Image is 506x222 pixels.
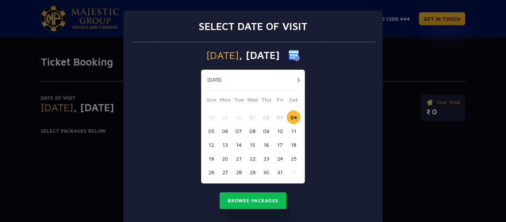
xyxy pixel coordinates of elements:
span: , [DATE] [239,50,280,60]
button: 19 [204,152,218,165]
button: 01 [246,110,259,124]
span: Tue [232,96,246,106]
button: 29 [218,110,232,124]
span: Wed [246,96,259,106]
button: 09 [259,124,273,138]
button: 11 [287,124,300,138]
button: 10 [273,124,287,138]
button: 05 [204,124,218,138]
button: 21 [232,152,246,165]
button: 08 [246,124,259,138]
button: 29 [246,165,259,179]
button: 17 [273,138,287,152]
button: 28 [232,165,246,179]
span: Sun [204,96,218,106]
button: 02 [259,110,273,124]
button: 18 [287,138,300,152]
button: 04 [287,110,300,124]
button: 01 [287,165,300,179]
img: calender icon [289,50,300,61]
span: Thu [259,96,273,106]
button: 23 [259,152,273,165]
button: 07 [232,124,246,138]
button: 14 [232,138,246,152]
button: 03 [273,110,287,124]
button: 24 [273,152,287,165]
button: 26 [204,165,218,179]
button: 16 [259,138,273,152]
button: 06 [218,124,232,138]
button: 28 [204,110,218,124]
button: [DATE] [203,74,226,86]
h3: Select date of visit [199,20,307,33]
button: Browse Packages [220,192,286,209]
button: 13 [218,138,232,152]
button: 15 [246,138,259,152]
button: 22 [246,152,259,165]
button: 30 [232,110,246,124]
button: 12 [204,138,218,152]
button: 31 [273,165,287,179]
button: 27 [218,165,232,179]
span: Sat [287,96,300,106]
span: [DATE] [206,50,239,60]
button: 20 [218,152,232,165]
button: 25 [287,152,300,165]
button: 30 [259,165,273,179]
span: Fri [273,96,287,106]
span: Mon [218,96,232,106]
